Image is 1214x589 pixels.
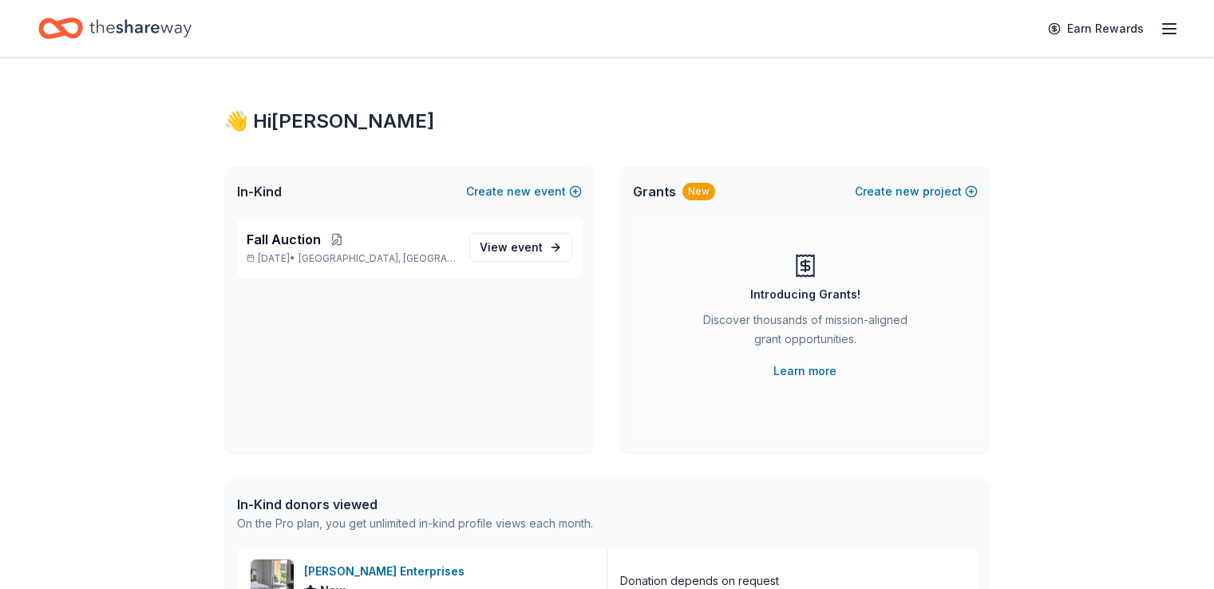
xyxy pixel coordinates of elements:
span: In-Kind [237,182,282,201]
span: event [511,240,543,254]
div: Discover thousands of mission-aligned grant opportunities. [697,310,914,355]
a: View event [469,233,572,262]
a: Home [38,10,192,47]
span: Grants [633,182,676,201]
div: On the Pro plan, you get unlimited in-kind profile views each month. [237,514,593,533]
button: Createnewproject [855,182,978,201]
div: 👋 Hi [PERSON_NAME] [224,109,991,134]
button: Createnewevent [466,182,582,201]
span: new [507,182,531,201]
a: Earn Rewards [1038,14,1153,43]
p: [DATE] • [247,252,457,265]
div: In-Kind donors viewed [237,495,593,514]
div: New [682,183,715,200]
span: Fall Auction [247,230,321,249]
div: Introducing Grants! [750,285,860,304]
span: [GEOGRAPHIC_DATA], [GEOGRAPHIC_DATA] [299,252,456,265]
span: View [480,238,543,257]
span: new [896,182,919,201]
a: Learn more [773,362,836,381]
div: [PERSON_NAME] Enterprises [304,562,471,581]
